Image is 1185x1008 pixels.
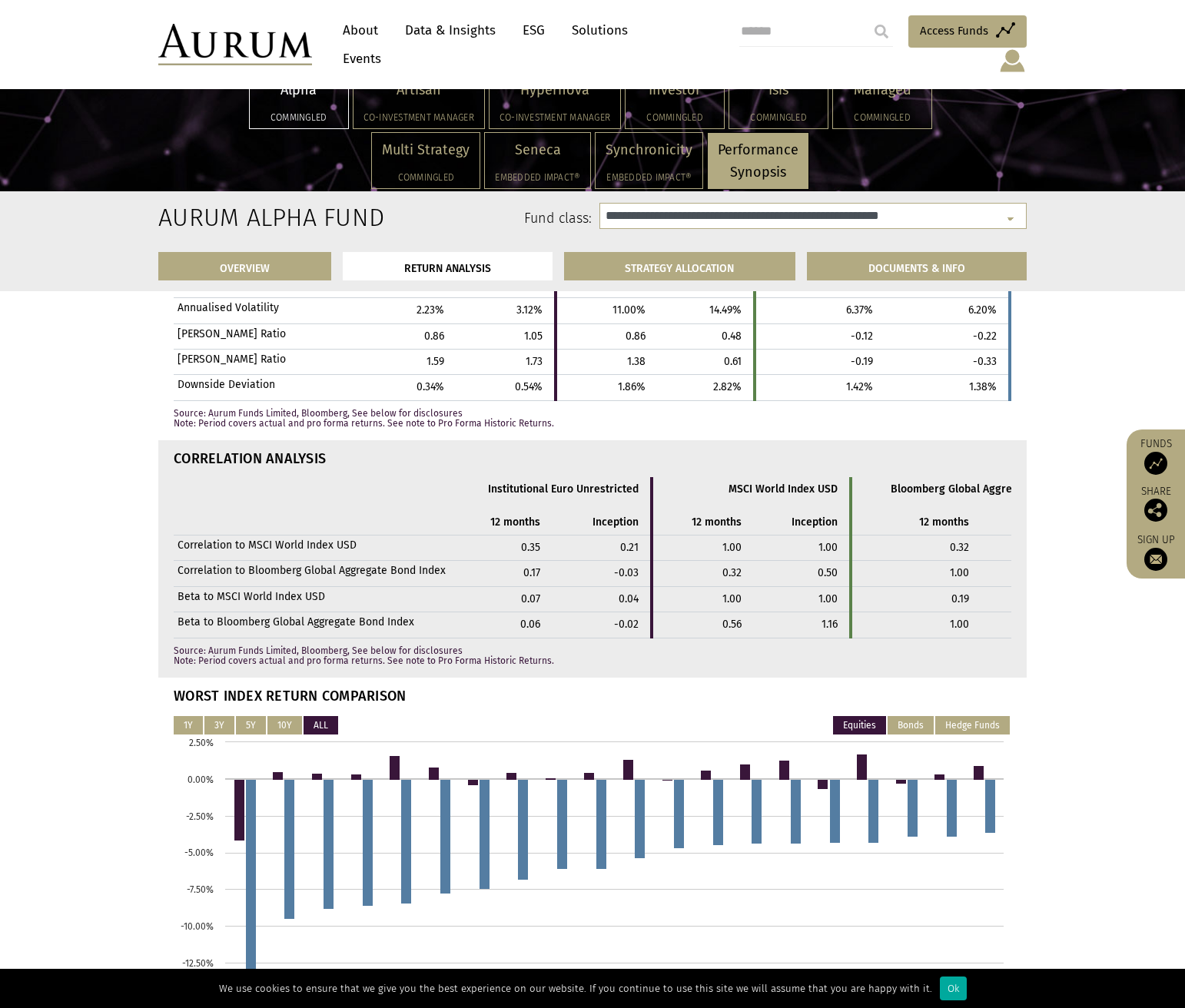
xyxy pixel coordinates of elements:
td: 1.16 [753,612,851,638]
span: Note: Period covers actual and pro forma returns. See note to Pro Forma Historic Returns. [174,655,554,666]
text: 2.50% [189,738,214,748]
td: 0.35 [450,535,552,561]
a: OVERVIEW [158,252,331,280]
td: -0.02 [552,612,652,638]
th: 12 months [851,510,981,535]
p: Investor [636,79,714,101]
td: -0.03 [552,561,652,586]
a: DOCUMENTS & INFO [807,252,1027,280]
a: Events [335,45,381,73]
th: Inception [753,510,851,535]
td: 0.07 [450,586,552,612]
a: Solutions [564,16,636,45]
td: -0.33 [885,350,1010,375]
text: -2.50% [186,811,214,822]
td: 0.50 [981,535,1106,561]
td: 6.20% [885,298,1010,323]
th: [PERSON_NAME] Ratio [174,350,354,375]
td: 0.54% [456,375,556,400]
a: Access Funds [908,15,1027,48]
td: -0.22 [885,323,1010,349]
button: 1Y [174,716,203,734]
div: Ok [940,976,967,1000]
th: Bloomberg Global Aggregate Bond Index [851,477,1106,509]
h5: Commingled [739,113,818,122]
td: 1.00 [652,535,753,561]
input: Submit [866,16,897,47]
td: 0.48 [657,323,755,349]
td: 0.56 [652,612,753,638]
td: 0.21 [981,586,1106,612]
td: 11.00% [556,298,657,323]
td: -0.19 [755,350,885,375]
a: Sign up [1134,533,1177,571]
td: 1.05 [456,323,556,349]
td: 2.23% [354,298,456,323]
p: Multi Strategy [382,139,470,161]
h5: Commingled [843,113,921,122]
text: -5.00% [184,847,214,858]
img: Access Funds [1144,452,1167,475]
th: Inception [552,510,652,535]
td: 1.86% [556,375,657,400]
p: Source: Aurum Funds Limited, Bloomberg, See below for disclosures [174,409,1011,429]
text: -10.00% [181,921,214,932]
td: 1.73 [456,350,556,375]
td: 1.00 [981,561,1106,586]
td: 1.59 [354,350,456,375]
img: Share this post [1144,499,1167,522]
strong: WORST INDEX RETURN COMPARISON [174,688,406,705]
span: Access Funds [920,22,988,40]
text: -7.50% [187,884,214,895]
td: 0.34% [354,375,456,400]
th: Downside Deviation [174,375,354,400]
p: Alpha [260,79,338,101]
a: Funds [1134,437,1177,475]
h5: Co-investment Manager [363,113,474,122]
p: Source: Aurum Funds Limited, Bloomberg, See below for disclosures [174,646,1011,666]
p: Artisan [363,79,474,101]
td: 0.17 [450,561,552,586]
h5: Commingled [260,113,338,122]
td: 1.42% [755,375,885,400]
p: Hypernova [500,79,610,101]
p: Managed [843,79,921,101]
td: 0.50 [753,561,851,586]
button: 10Y [267,716,302,734]
td: 2.82% [657,375,755,400]
button: Equities [833,716,886,734]
button: Bonds [888,716,934,734]
td: 1.00 [652,586,753,612]
p: Synchronicity [606,139,692,161]
h5: Embedded Impact® [495,173,580,182]
td: 0.32 [851,535,981,561]
td: 0.21 [552,535,652,561]
text: -12.50% [182,958,214,969]
td: 1.00 [753,586,851,612]
th: 12 months [450,510,552,535]
td: 1.38% [885,375,1010,400]
td: 0.32 [652,561,753,586]
img: account-icon.svg [998,48,1027,74]
a: ESG [515,16,553,45]
td: 1.38 [556,350,657,375]
button: 5Y [236,716,266,734]
th: Annualised Volatility [174,298,354,323]
th: [PERSON_NAME] Ratio [174,323,354,349]
th: Correlation to Bloomberg Global Aggregate Bond Index [174,561,450,586]
button: Hedge Funds [935,716,1010,734]
p: Isis [739,79,818,101]
h5: Embedded Impact® [606,173,692,182]
td: 1.00 [753,535,851,561]
td: 1.00 [981,612,1106,638]
td: 0.19 [851,586,981,612]
h5: Commingled [382,173,470,182]
img: Aurum [158,24,312,65]
td: 14.49% [657,298,755,323]
td: 0.86 [354,323,456,349]
td: 6.37% [755,298,885,323]
th: Correlation to MSCI World Index USD [174,535,450,561]
label: Fund class: [307,209,592,229]
a: STRATEGY ALLOCATION [564,252,796,280]
td: 0.61 [657,350,755,375]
